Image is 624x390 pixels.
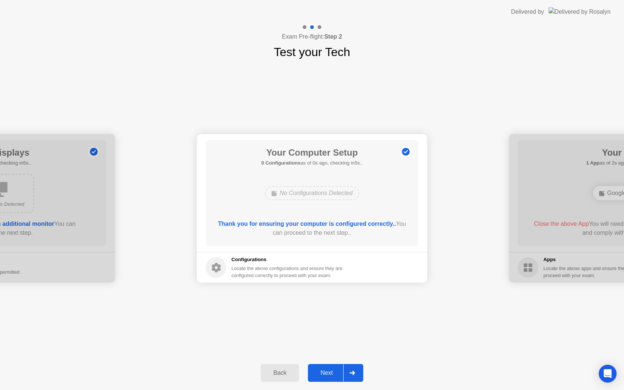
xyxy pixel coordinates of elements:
[263,370,297,376] div: Back
[261,160,300,166] b: 0 Configurations
[265,186,360,200] div: No Configurations Detected
[282,32,342,41] h4: Exam Pre-flight:
[261,159,363,167] h5: as of 0s ago, checking in5s..
[218,221,396,227] b: Thank you for ensuring your computer is configured correctly..
[599,365,617,383] div: Open Intercom Messenger
[261,146,363,159] h1: Your Computer Setup
[324,33,342,40] b: Step 2
[308,364,363,382] button: Next
[231,265,344,279] div: Locate the above configurations and ensure they are configured correctly to proceed with your exam.
[549,7,611,16] img: Delivered by Rosalyn
[310,370,343,376] div: Next
[274,43,350,61] h1: Test your Tech
[217,220,408,237] div: You can proceed to the next step..
[231,256,344,263] h5: Configurations
[261,364,299,382] button: Back
[511,7,544,16] div: Delivered by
